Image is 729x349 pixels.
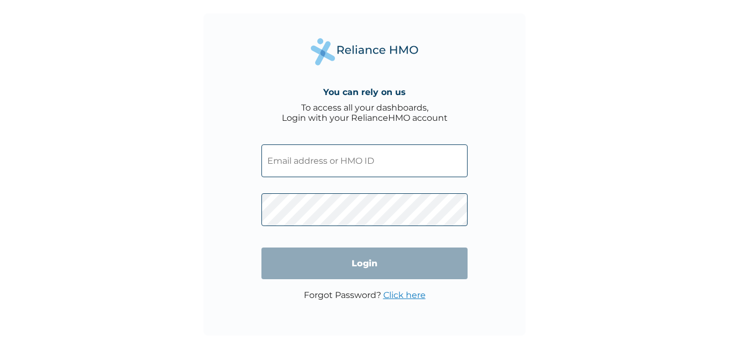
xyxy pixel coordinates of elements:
[261,248,468,279] input: Login
[304,290,426,300] p: Forgot Password?
[383,290,426,300] a: Click here
[261,144,468,177] input: Email address or HMO ID
[323,87,406,97] h4: You can rely on us
[311,38,418,66] img: Reliance Health's Logo
[282,103,448,123] div: To access all your dashboards, Login with your RelianceHMO account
